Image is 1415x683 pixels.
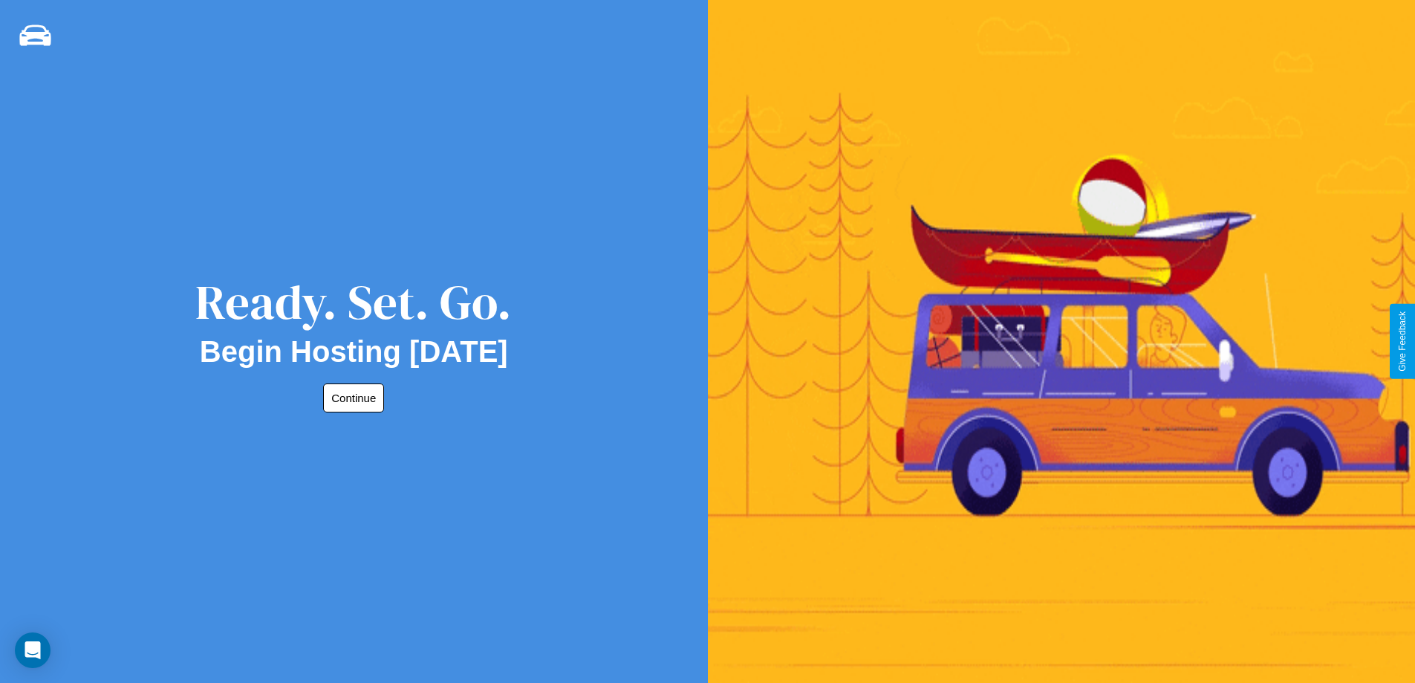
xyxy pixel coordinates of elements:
div: Open Intercom Messenger [15,632,51,668]
div: Give Feedback [1397,311,1408,372]
h2: Begin Hosting [DATE] [200,335,508,369]
button: Continue [323,383,384,412]
div: Ready. Set. Go. [195,269,512,335]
